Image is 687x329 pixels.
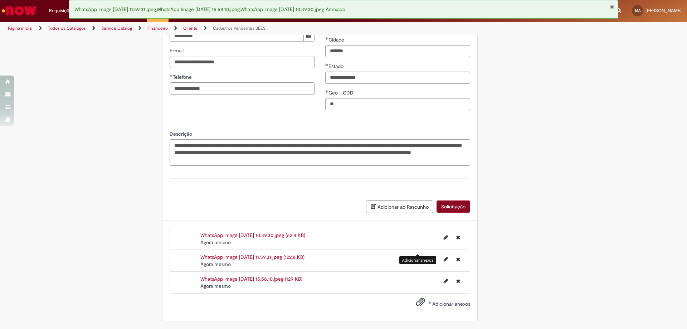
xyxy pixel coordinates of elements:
[432,301,470,307] span: Adicionar anexos
[48,25,86,31] a: Todos os Catálogos
[170,82,315,95] input: Telefone
[74,6,345,13] span: WhatsApp Image [DATE] 11.59.31.jpeg,WhatsApp Image [DATE] 15.58.10.jpeg,WhatsApp Image [DATE] 10....
[8,25,33,31] a: Página inicial
[5,22,453,35] ul: Trilhas de página
[325,98,470,110] input: Geo - CDD
[183,25,198,31] a: Cliente
[170,139,470,166] textarea: Descrição
[200,261,231,267] span: Agora mesmo
[170,29,304,42] input: Dia visita 02 October 2025 Thursday
[303,29,315,42] button: Mostrar calendário para Dia visita
[328,37,346,43] span: Cidade
[173,74,193,80] span: Telefone
[366,200,433,213] button: Adicionar ao Rascunho
[325,45,470,57] input: Cidade
[635,8,640,13] span: MA
[1,4,38,18] img: ServiceNow
[399,256,436,264] div: Adicionar anexos
[49,7,74,14] span: Requisições
[147,25,168,31] a: Financeiro
[414,295,427,312] button: Adicionar anexos
[170,56,315,68] input: E-mail
[101,25,132,31] a: Service Catalog
[325,90,328,93] span: Obrigatório Preenchido
[452,232,464,243] button: Excluir WhatsApp Image 2025-09-30 at 10.39.30.jpeg
[200,239,231,246] time: 30/09/2025 16:06:57
[200,261,231,267] time: 30/09/2025 16:06:57
[439,232,452,243] button: Editar nome de arquivo WhatsApp Image 2025-09-30 at 10.39.30.jpeg
[213,25,265,31] a: Cadastros Pendentes BEES
[645,8,682,14] span: [PERSON_NAME]
[325,37,328,40] span: Obrigatório Preenchido
[170,74,173,77] span: Obrigatório Preenchido
[328,89,355,96] span: Geo - CDD
[200,276,302,282] a: WhatsApp Image [DATE] 15.58.10.jpeg (129 KB)
[325,63,328,66] span: Obrigatório Preenchido
[439,253,452,265] button: Editar nome de arquivo WhatsApp Image 2025-09-30 at 11.59.31.jpeg
[439,275,452,287] button: Editar nome de arquivo WhatsApp Image 2025-09-30 at 15.58.10.jpeg
[170,131,194,137] span: Descrição
[452,275,464,287] button: Excluir WhatsApp Image 2025-09-30 at 15.58.10.jpeg
[610,4,614,10] button: Fechar Notificação
[452,253,464,265] button: Excluir WhatsApp Image 2025-09-30 at 11.59.31.jpeg
[170,47,185,54] span: E-mail
[437,200,470,213] button: Solicitação
[200,239,231,246] span: Agora mesmo
[325,72,470,84] input: Estado
[200,283,231,289] time: 30/09/2025 16:06:57
[200,254,304,260] a: WhatsApp Image [DATE] 11.59.31.jpeg (122.8 KB)
[200,283,231,289] span: Agora mesmo
[328,63,345,69] span: Estado
[200,232,305,238] a: WhatsApp Image [DATE] 10.39.30.jpeg (62.8 KB)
